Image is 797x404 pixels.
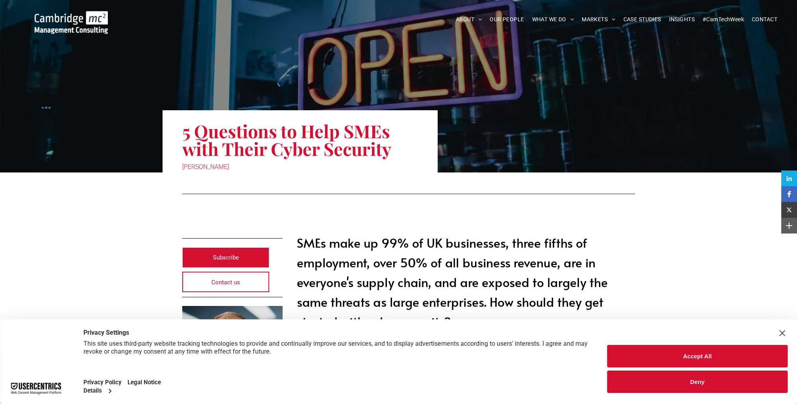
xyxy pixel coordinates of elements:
a: CONTACT [748,13,781,26]
span: SMEs make up 99% of UK businesses, three fifths of employment, over 50% of all business revenue, ... [297,234,608,330]
span: Subscribe [213,248,239,267]
a: CASE STUDIES [619,13,665,26]
a: INSIGHTS [665,13,699,26]
span: Contact us [211,272,240,292]
a: Contact us [182,272,270,292]
div: [PERSON_NAME] [182,161,418,172]
h1: 5 Questions to Help SMEs with Their Cyber Security [182,121,418,158]
a: Subscribe [182,247,270,268]
a: MARKETS [578,13,619,26]
a: OUR PEOPLE [486,13,528,26]
a: WHAT WE DO [528,13,578,26]
a: #CamTechWeek [699,13,748,26]
a: ABOUT [452,13,486,26]
img: Cambridge MC Logo [35,11,108,34]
